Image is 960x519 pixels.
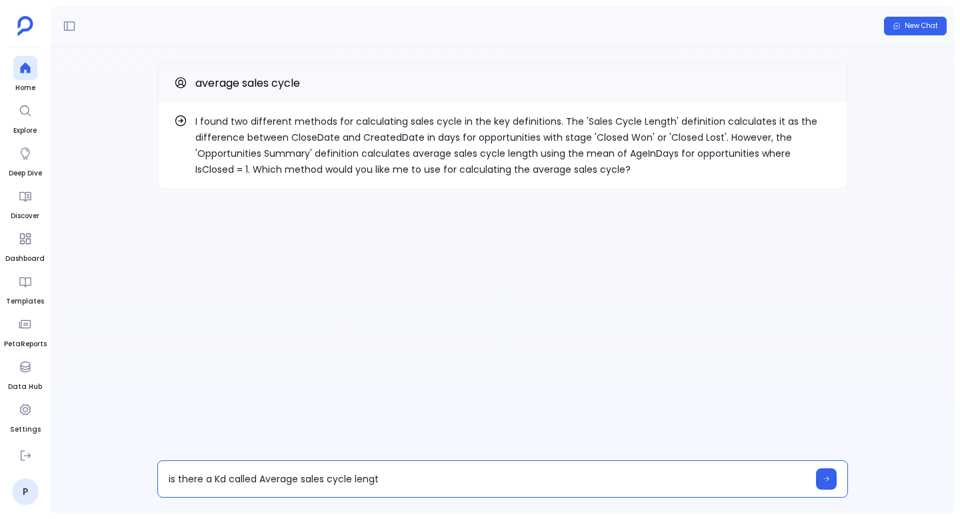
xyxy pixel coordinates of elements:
[9,168,42,179] span: Deep Dive
[5,253,45,264] span: Dashboard
[13,83,37,93] span: Home
[10,424,41,435] span: Settings
[13,125,37,136] span: Explore
[13,56,37,93] a: Home
[195,113,831,177] p: I found two different methods for calculating sales cycle in the key definitions. The 'Sales Cycl...
[905,21,938,31] span: New Chat
[6,270,44,307] a: Templates
[195,75,300,91] span: average sales cycle
[17,16,33,36] img: petavue logo
[9,141,42,179] a: Deep Dive
[10,398,41,435] a: Settings
[12,478,39,505] a: P
[11,211,39,221] span: Discover
[5,227,45,264] a: Dashboard
[13,99,37,136] a: Explore
[11,184,39,221] a: Discover
[8,355,42,392] a: Data Hub
[4,312,47,350] a: PetaReports
[4,339,47,350] span: PetaReports
[884,17,947,35] button: New Chat
[6,296,44,307] span: Templates
[8,382,42,392] span: Data Hub
[169,472,808,486] textarea: is there a Kd called Average sales cycle leng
